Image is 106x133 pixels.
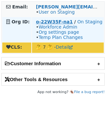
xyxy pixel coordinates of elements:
td: 🤔 7 🤔 - [32,42,104,53]
span: • [36,9,75,15]
a: Temp Plan Changes [38,35,83,40]
a: User on Staging [38,9,75,15]
h2: Other Tools & Resources [2,73,104,85]
strong: / [74,19,76,24]
a: Workforce Admin [38,24,77,30]
a: On Staging [77,19,102,24]
strong: Email: [12,4,28,9]
footer: App not working? 🪳 [1,89,105,95]
h2: Customer Information [2,57,104,69]
strong: CLS: [6,44,22,50]
a: o-22W35F-na1 [36,19,73,24]
a: Org settings page [38,30,79,35]
a: File a bug report! [74,90,105,94]
strong: Org ID: [12,19,30,24]
span: • • • [36,24,83,40]
a: Detail [56,44,73,50]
